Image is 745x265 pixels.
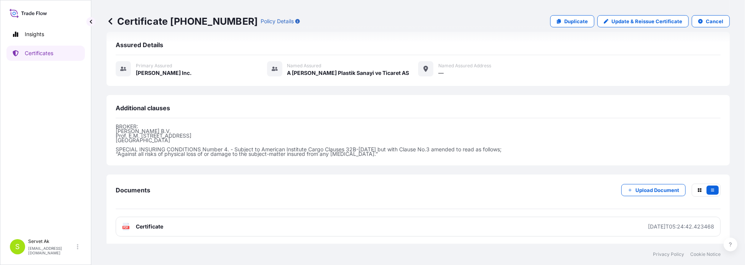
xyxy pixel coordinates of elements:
[116,217,721,236] a: PDFCertificate[DATE]T05:24:42.423468
[564,17,588,25] p: Duplicate
[635,186,679,194] p: Upload Document
[6,27,85,42] a: Insights
[611,17,682,25] p: Update & Reissue Certificate
[116,104,170,112] span: Additional clauses
[107,15,258,27] p: Certificate [PHONE_NUMBER]
[136,63,172,69] span: Primary assured
[438,63,491,69] span: Named Assured Address
[597,15,689,27] a: Update & Reissue Certificate
[15,243,20,251] span: S
[136,223,163,230] span: Certificate
[621,184,686,196] button: Upload Document
[28,246,75,255] p: [EMAIL_ADDRESS][DOMAIN_NAME]
[116,186,150,194] span: Documents
[692,15,730,27] button: Cancel
[116,41,163,49] span: Assured Details
[287,69,409,77] span: A [PERSON_NAME] Plastik Sanayi ve Ticaret AS
[287,63,322,69] span: Named Assured
[690,251,721,257] a: Cookie Notice
[124,226,129,229] text: PDF
[550,15,594,27] a: Duplicate
[261,17,294,25] p: Policy Details
[438,69,444,77] span: —
[136,69,192,77] span: [PERSON_NAME] Inc.
[653,251,684,257] a: Privacy Policy
[648,223,714,230] div: [DATE]T05:24:42.423468
[28,238,75,244] p: Servet Ak
[706,17,723,25] p: Cancel
[25,30,44,38] p: Insights
[25,49,53,57] p: Certificates
[6,46,85,61] a: Certificates
[116,124,721,156] p: BROKER: [PERSON_NAME] B.V. Prof. E.M. [STREET_ADDRESS] [GEOGRAPHIC_DATA] SPECIAL INSURING CONDITI...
